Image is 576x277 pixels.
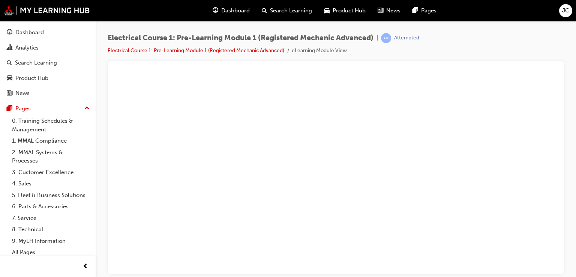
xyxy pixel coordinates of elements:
span: news-icon [7,90,12,97]
span: car-icon [7,75,12,82]
a: Dashboard [3,26,93,39]
span: JC [562,6,569,15]
a: news-iconNews [372,3,406,18]
span: prev-icon [82,262,88,271]
span: guage-icon [213,6,218,15]
span: car-icon [324,6,330,15]
span: search-icon [262,6,267,15]
span: Product Hub [333,6,366,15]
span: search-icon [7,60,12,66]
a: 9. MyLH Information [9,235,93,247]
span: pages-icon [7,105,12,112]
div: Dashboard [15,28,44,37]
a: guage-iconDashboard [207,3,256,18]
a: Search Learning [3,56,93,70]
span: Pages [421,6,436,15]
div: Pages [15,104,31,113]
a: search-iconSearch Learning [256,3,318,18]
a: Analytics [3,41,93,55]
a: Product Hub [3,71,93,85]
span: Dashboard [221,6,250,15]
div: Product Hub [15,74,48,83]
button: DashboardAnalyticsSearch LearningProduct HubNews [3,24,93,102]
span: chart-icon [7,45,12,51]
span: Search Learning [270,6,312,15]
a: 2. MMAL Systems & Processes [9,147,93,167]
span: Electrical Course 1: Pre-Learning Module 1 (Registered Mechanic Advanced) [108,34,373,42]
a: car-iconProduct Hub [318,3,372,18]
div: Search Learning [15,59,57,67]
span: up-icon [84,104,90,113]
span: News [386,6,400,15]
a: 4. Sales [9,178,93,190]
a: 8. Technical [9,224,93,235]
div: News [15,89,30,98]
span: news-icon [378,6,383,15]
a: 3. Customer Excellence [9,167,93,178]
div: Analytics [15,44,39,52]
button: Pages [3,102,93,116]
span: guage-icon [7,29,12,36]
a: All Pages [9,247,93,258]
a: Electrical Course 1: Pre-Learning Module 1 (Registered Mechanic Advanced) [108,47,284,54]
button: JC [559,4,572,17]
a: 6. Parts & Accessories [9,201,93,212]
a: 1. MMAL Compliance [9,135,93,147]
a: pages-iconPages [406,3,442,18]
a: News [3,86,93,100]
a: 0. Training Schedules & Management [9,115,93,135]
img: mmal [4,6,90,15]
span: | [376,34,378,42]
a: 5. Fleet & Business Solutions [9,190,93,201]
span: pages-icon [412,6,418,15]
span: learningRecordVerb_ATTEMPT-icon [381,33,391,43]
li: eLearning Module View [292,47,347,55]
div: Attempted [394,35,419,42]
a: 7. Service [9,212,93,224]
